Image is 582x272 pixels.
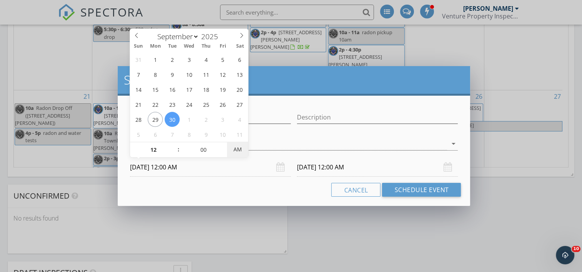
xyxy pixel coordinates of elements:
span: September 30, 2025 [165,112,180,127]
button: Schedule Event [382,183,461,197]
span: October 8, 2025 [182,127,197,142]
h2: Schedule Event [124,72,464,88]
span: September 20, 2025 [232,82,247,97]
span: October 6, 2025 [148,127,163,142]
span: September 19, 2025 [215,82,230,97]
span: October 2, 2025 [198,112,213,127]
span: September 9, 2025 [165,67,180,82]
span: September 2, 2025 [165,52,180,67]
span: October 5, 2025 [131,127,146,142]
iframe: Intercom live chat [556,246,574,264]
span: September 1, 2025 [148,52,163,67]
span: September 29, 2025 [148,112,163,127]
span: September 27, 2025 [232,97,247,112]
span: August 31, 2025 [131,52,146,67]
span: Thu [198,44,215,49]
span: September 3, 2025 [182,52,197,67]
span: September 16, 2025 [165,82,180,97]
span: September 6, 2025 [232,52,247,67]
span: Tue [164,44,181,49]
span: September 23, 2025 [165,97,180,112]
span: September 11, 2025 [198,67,213,82]
span: : [177,142,180,157]
span: September 12, 2025 [215,67,230,82]
span: September 4, 2025 [198,52,213,67]
span: September 24, 2025 [182,97,197,112]
span: October 7, 2025 [165,127,180,142]
i: arrow_drop_down [449,139,458,148]
span: September 10, 2025 [182,67,197,82]
span: Sat [232,44,248,49]
span: September 26, 2025 [215,97,230,112]
span: September 25, 2025 [198,97,213,112]
span: Wed [181,44,198,49]
span: September 8, 2025 [148,67,163,82]
input: Select date [297,158,458,177]
span: October 3, 2025 [215,112,230,127]
span: October 11, 2025 [232,127,247,142]
span: September 14, 2025 [131,82,146,97]
span: Click to toggle [227,142,248,157]
span: Sun [130,44,147,49]
span: 10 [572,246,580,252]
span: September 28, 2025 [131,112,146,127]
span: October 10, 2025 [215,127,230,142]
input: Select date [130,158,291,177]
span: September 13, 2025 [232,67,247,82]
span: September 15, 2025 [148,82,163,97]
span: September 7, 2025 [131,67,146,82]
span: October 1, 2025 [182,112,197,127]
span: October 9, 2025 [198,127,213,142]
span: September 18, 2025 [198,82,213,97]
button: Cancel [331,183,380,197]
span: Mon [147,44,164,49]
span: September 17, 2025 [182,82,197,97]
span: September 21, 2025 [131,97,146,112]
span: September 5, 2025 [215,52,230,67]
input: Year [199,32,224,41]
span: September 22, 2025 [148,97,163,112]
span: October 4, 2025 [232,112,247,127]
span: Fri [215,44,232,49]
